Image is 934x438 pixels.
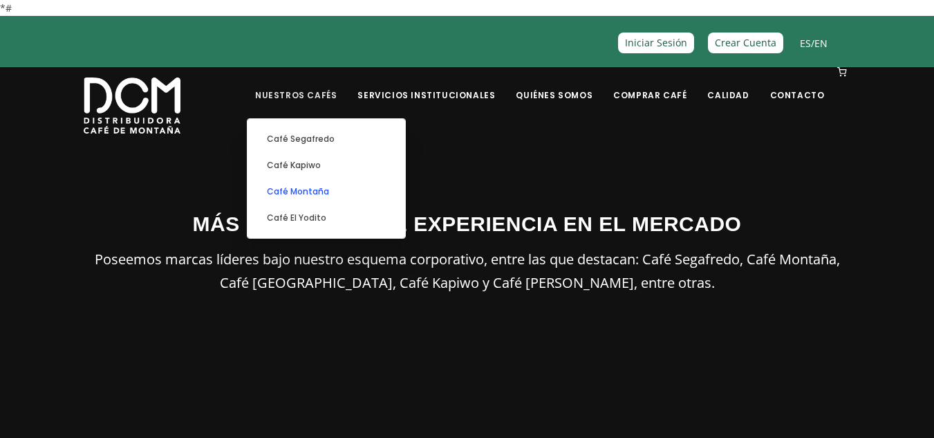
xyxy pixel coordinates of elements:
[84,208,851,239] h3: MÁS DE 60 AÑOS DE EXPERIENCIA EN EL MERCADO
[762,69,833,101] a: Contacto
[800,37,811,50] a: ES
[247,69,345,101] a: Nuestros Cafés
[254,126,398,152] a: Café Segafredo
[254,179,398,205] a: Café Montaña
[699,69,757,101] a: Calidad
[507,69,601,101] a: Quiénes Somos
[254,152,398,179] a: Café Kapiwo
[708,33,783,53] a: Crear Cuenta
[605,69,695,101] a: Comprar Café
[84,248,851,295] p: Poseemos marcas líderes bajo nuestro esquema corporativo, entre las que destacan: Café Segafredo,...
[254,205,398,231] a: Café El Yodito
[349,69,503,101] a: Servicios Institucionales
[618,33,694,53] a: Iniciar Sesión
[800,35,828,51] span: /
[814,37,828,50] a: EN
